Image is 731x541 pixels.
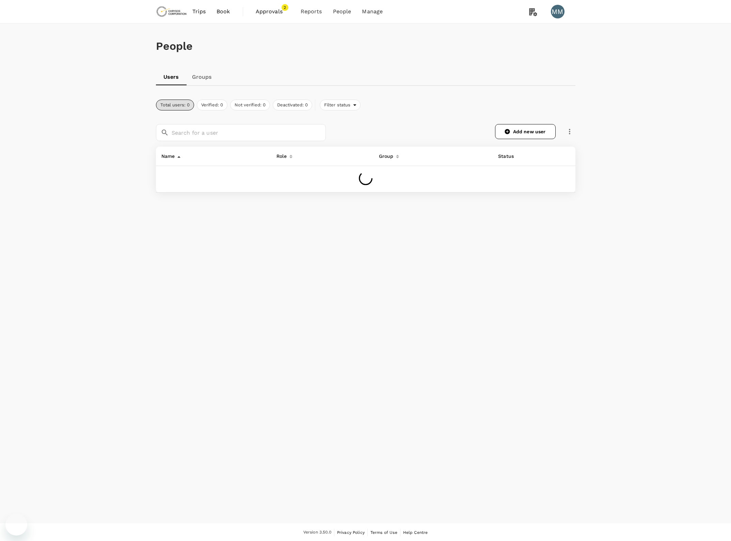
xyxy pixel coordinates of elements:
a: Privacy Policy [337,529,365,536]
span: Terms of Use [370,530,397,535]
iframe: Button to launch messaging window [5,514,27,536]
a: Help Centre [403,529,428,536]
a: Users [156,69,187,85]
span: Approvals [256,7,290,16]
div: MM [551,5,565,18]
a: Groups [187,69,217,85]
span: Book [217,7,230,16]
span: Manage [362,7,383,16]
button: Total users: 0 [156,100,194,110]
span: Privacy Policy [337,530,365,535]
span: Filter status [320,102,353,108]
a: Terms of Use [370,529,397,536]
span: Trips [192,7,206,16]
h1: People [156,40,575,52]
span: 2 [282,4,288,11]
div: Filter status [320,100,361,110]
span: People [333,7,351,16]
img: Chrysos Corporation [156,4,187,19]
a: Add new user [495,124,556,139]
div: Role [274,149,287,160]
button: Deactivated: 0 [273,100,312,110]
span: Help Centre [403,530,428,535]
span: Reports [301,7,322,16]
button: Verified: 0 [197,100,227,110]
button: Not verified: 0 [230,100,270,110]
div: Name [159,149,175,160]
input: Search for a user [172,124,326,141]
th: Status [493,147,534,166]
span: Version 3.50.0 [303,529,331,536]
div: Group [376,149,394,160]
